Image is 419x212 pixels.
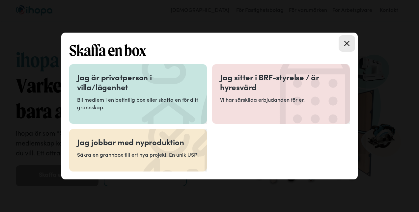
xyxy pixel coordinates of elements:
p: Bli medlem i en befintlig box eller skaffa en för ditt grannskap. [77,96,199,111]
a: Jag sitter i BRF-styrelse / är hyresvärdVi har särskilda erbjudanden för er. [212,64,350,124]
a: Jag jobbar med nyproduktionSäkra en grannbox till ert nya projekt. En unik USP! [69,129,207,171]
p: Säkra en grannbox till ert nya projekt. En unik USP! [77,151,199,158]
a: Jag är privatperson i villa/lägenhetBli medlem i en befintlig box eller skaffa en för ditt granns... [69,64,207,124]
h2: Skaffa en box [69,40,350,60]
p: Vi har särskilda erbjudanden för er. [220,96,342,103]
h3: Jag sitter i BRF-styrelse / är hyresvärd [220,72,342,92]
h3: Jag jobbar med nyproduktion [77,137,199,147]
h3: Jag är privatperson i villa/lägenhet [77,72,199,92]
